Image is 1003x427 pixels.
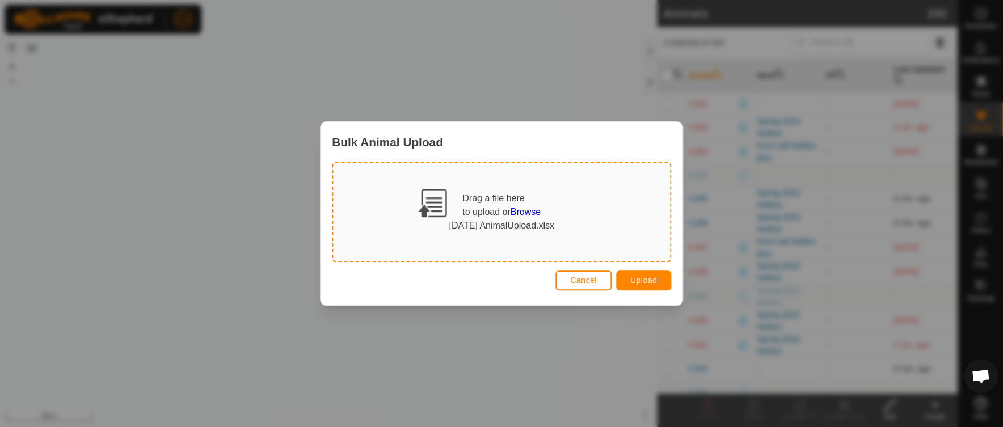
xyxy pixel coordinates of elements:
span: Browse [511,207,541,217]
button: Cancel [555,270,612,290]
span: Bulk Animal Upload [332,133,443,151]
div: Drag a file here [462,192,541,219]
span: Upload [630,276,657,285]
button: Upload [616,270,671,290]
div: to upload or [462,205,541,219]
div: [DATE] AnimalUpload.xlsx [361,219,642,232]
a: Open chat [964,359,998,393]
span: Cancel [570,276,597,285]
